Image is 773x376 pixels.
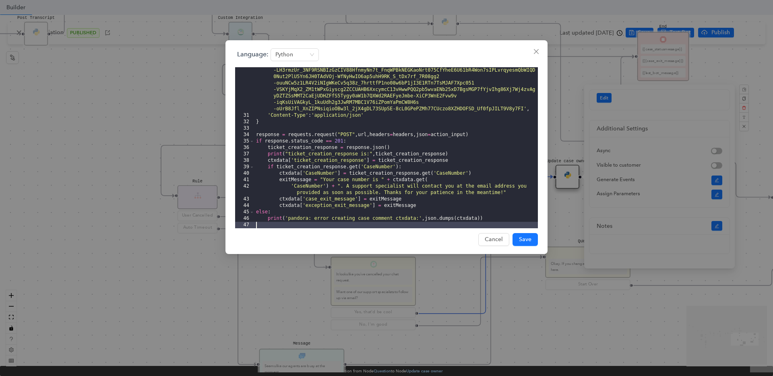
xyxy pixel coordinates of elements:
div: 37 [235,151,254,157]
span: close [533,48,539,55]
div: 31 [235,112,254,119]
div: 40 [235,170,254,177]
div: 30 [235,35,254,112]
div: 39 [235,164,254,170]
div: 43 [235,196,254,202]
div: 38 [235,157,254,164]
button: Cancel [478,233,509,246]
button: Save [513,233,538,246]
span: Python [275,49,314,61]
button: Close [530,45,543,58]
div: 35 [235,138,254,145]
span: Save [519,235,531,244]
div: 47 [235,222,254,228]
div: 34 [235,132,254,138]
div: 33 [235,125,254,132]
div: 36 [235,145,254,151]
div: 45 [235,209,254,215]
h6: Language: [235,48,271,60]
div: 46 [235,215,254,222]
span: Cancel [485,235,503,244]
div: 41 [235,177,254,183]
div: 42 [235,183,254,196]
div: 44 [235,202,254,209]
div: 32 [235,119,254,125]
